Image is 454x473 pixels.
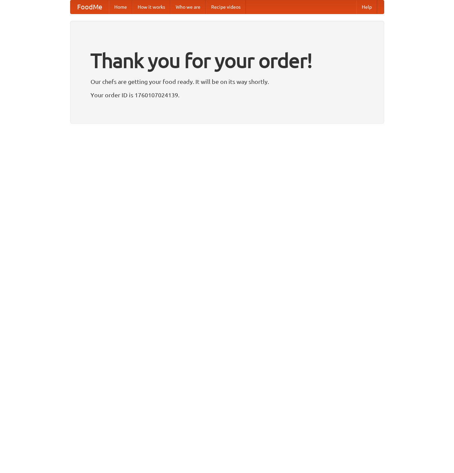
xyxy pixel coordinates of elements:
p: Your order ID is 1760107024139. [91,90,364,100]
a: Help [356,0,377,14]
a: Who we are [170,0,206,14]
a: Home [109,0,132,14]
a: FoodMe [70,0,109,14]
h1: Thank you for your order! [91,44,364,77]
p: Our chefs are getting your food ready. It will be on its way shortly. [91,77,364,87]
a: How it works [132,0,170,14]
a: Recipe videos [206,0,246,14]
